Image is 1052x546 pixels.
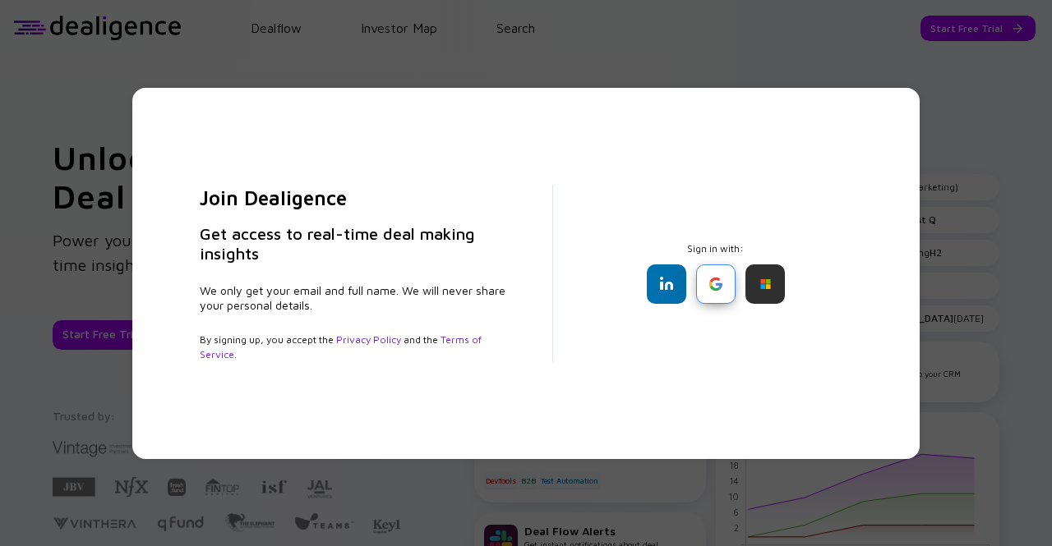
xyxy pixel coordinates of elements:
[200,185,513,211] h2: Join Dealigence
[336,333,401,346] a: Privacy Policy
[200,224,513,264] h3: Get access to real-time deal making insights
[200,333,482,360] a: Terms of Service
[200,283,513,313] div: We only get your email and full name. We will never share your personal details.
[200,333,513,362] div: By signing up, you accept the and the .
[593,242,839,304] div: Sign in with:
